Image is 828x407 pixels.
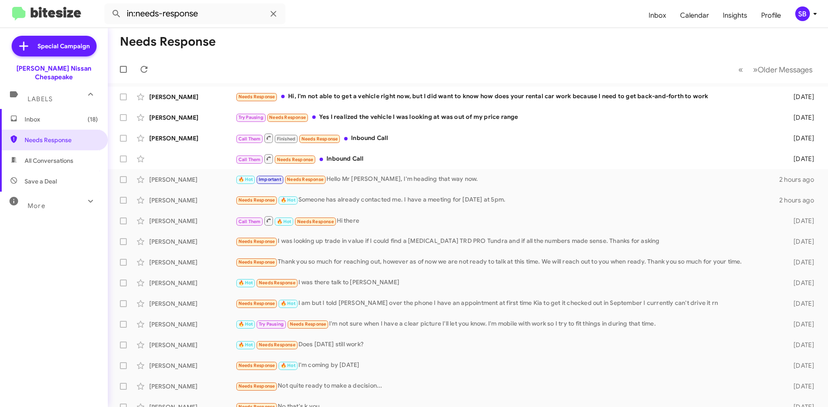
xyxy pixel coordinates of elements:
[780,361,821,370] div: [DATE]
[281,301,295,306] span: 🔥 Hot
[149,237,235,246] div: [PERSON_NAME]
[780,155,821,163] div: [DATE]
[259,177,281,182] span: Important
[780,93,821,101] div: [DATE]
[754,3,788,28] a: Profile
[788,6,819,21] button: SB
[149,93,235,101] div: [PERSON_NAME]
[297,219,334,224] span: Needs Response
[235,319,780,329] div: I'm not sure when I have a clear picture I'll let you know. I'm mobile with work so I try to fit ...
[780,237,821,246] div: [DATE]
[780,279,821,287] div: [DATE]
[780,299,821,308] div: [DATE]
[259,321,284,327] span: Try Pausing
[149,217,235,225] div: [PERSON_NAME]
[25,156,73,165] span: All Conversations
[753,64,758,75] span: »
[25,177,57,186] span: Save a Deal
[238,301,275,306] span: Needs Response
[149,341,235,349] div: [PERSON_NAME]
[235,360,780,370] div: I'm coming by [DATE]
[277,136,296,142] span: Finished
[149,258,235,267] div: [PERSON_NAME]
[716,3,754,28] a: Insights
[779,175,821,184] div: 2 hours ago
[235,174,779,184] div: Hello Mr [PERSON_NAME], I'm heading that way now.
[88,115,98,124] span: (18)
[149,320,235,329] div: [PERSON_NAME]
[238,280,253,286] span: 🔥 Hot
[235,195,779,205] div: Someone has already contacted me. I have a meeting for [DATE] at 5pm.
[269,115,306,120] span: Needs Response
[238,219,261,224] span: Call Them
[780,217,821,225] div: [DATE]
[238,94,275,99] span: Needs Response
[235,112,780,122] div: Yes I realized the vehicle I was looking at was out of my price range
[733,61,748,78] button: Previous
[235,298,780,308] div: I am but I told [PERSON_NAME] over the phone I have an appointment at first time Kia to get it ch...
[277,219,292,224] span: 🔥 Hot
[287,177,323,182] span: Needs Response
[149,299,235,308] div: [PERSON_NAME]
[235,340,780,350] div: Does [DATE] still work?
[235,257,780,267] div: Thank you so much for reaching out, however as of now we are not ready to talk at this time. We w...
[779,196,821,205] div: 2 hours ago
[149,361,235,370] div: [PERSON_NAME]
[780,113,821,122] div: [DATE]
[748,61,818,78] button: Next
[238,177,253,182] span: 🔥 Hot
[25,115,98,124] span: Inbox
[780,134,821,143] div: [DATE]
[780,320,821,329] div: [DATE]
[301,136,338,142] span: Needs Response
[38,42,90,50] span: Special Campaign
[28,202,45,210] span: More
[149,113,235,122] div: [PERSON_NAME]
[642,3,673,28] a: Inbox
[238,321,253,327] span: 🔥 Hot
[795,6,810,21] div: SB
[281,197,295,203] span: 🔥 Hot
[149,134,235,143] div: [PERSON_NAME]
[780,382,821,391] div: [DATE]
[734,61,818,78] nav: Page navigation example
[149,175,235,184] div: [PERSON_NAME]
[281,363,295,368] span: 🔥 Hot
[238,136,261,142] span: Call Them
[277,157,314,162] span: Needs Response
[238,342,253,348] span: 🔥 Hot
[235,278,780,288] div: I was there talk to [PERSON_NAME]
[235,236,780,246] div: I was looking up trade in value if I could find a [MEDICAL_DATA] TRD PRO Tundra and if all the nu...
[149,279,235,287] div: [PERSON_NAME]
[149,382,235,391] div: [PERSON_NAME]
[780,341,821,349] div: [DATE]
[25,136,98,144] span: Needs Response
[12,36,97,56] a: Special Campaign
[235,153,780,164] div: Inbound Call
[259,342,295,348] span: Needs Response
[238,259,275,265] span: Needs Response
[758,65,812,75] span: Older Messages
[238,157,261,162] span: Call Them
[238,363,275,368] span: Needs Response
[235,133,780,143] div: Inbound Call
[238,383,275,389] span: Needs Response
[738,64,743,75] span: «
[673,3,716,28] a: Calendar
[238,115,263,120] span: Try Pausing
[235,381,780,391] div: Not quite ready to make a decision...
[28,95,53,103] span: Labels
[120,35,216,49] h1: Needs Response
[238,239,275,244] span: Needs Response
[290,321,326,327] span: Needs Response
[235,215,780,226] div: Hi there
[780,258,821,267] div: [DATE]
[104,3,285,24] input: Search
[235,92,780,102] div: Hi, I'm not able to get a vehicle right now, but I did want to know how does your rental car work...
[259,280,295,286] span: Needs Response
[149,196,235,205] div: [PERSON_NAME]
